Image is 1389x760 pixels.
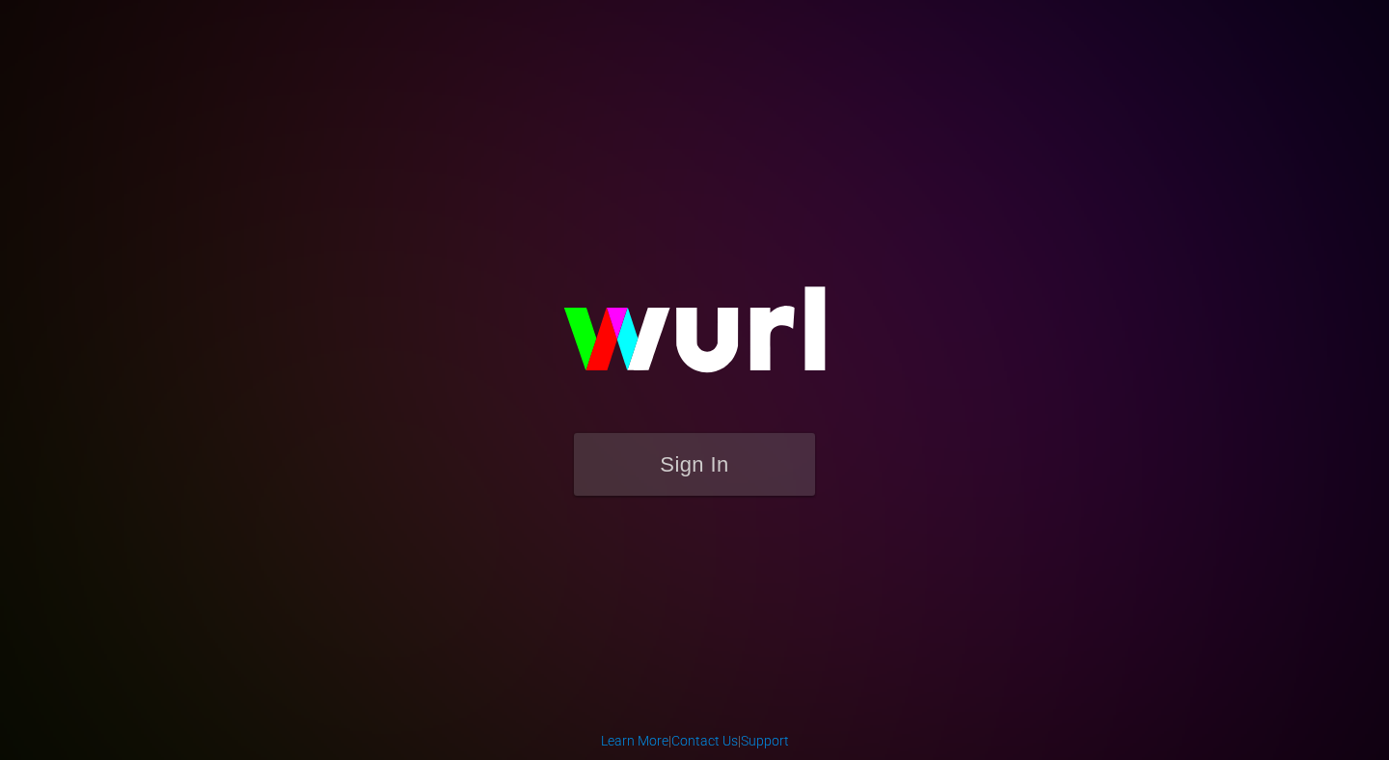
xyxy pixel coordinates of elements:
[574,433,815,496] button: Sign In
[601,733,668,748] a: Learn More
[502,245,887,432] img: wurl-logo-on-black-223613ac3d8ba8fe6dc639794a292ebdb59501304c7dfd60c99c58986ef67473.svg
[671,733,738,748] a: Contact Us
[741,733,789,748] a: Support
[601,731,789,750] div: | |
